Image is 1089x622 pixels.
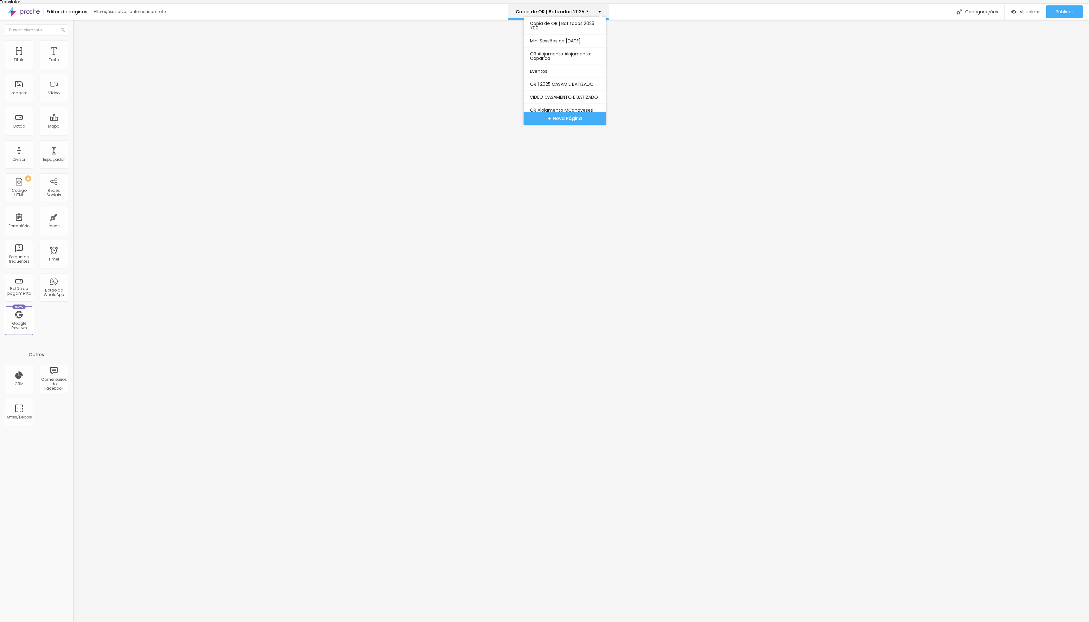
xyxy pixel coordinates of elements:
div: Imagem [10,91,28,95]
a: OR Alojamento Alojamento: Caparica [530,47,600,65]
div: Divisor [13,157,25,162]
span: Publicar [1056,9,1073,14]
button: Visualizar [1005,5,1046,18]
div: Editor de páginas [43,9,87,14]
a: VÍDEO CASAMENTO E BATIZADO [530,91,600,104]
a: Copia de OR | Batizados 2025 700 [530,17,600,34]
div: Timer [48,257,59,261]
div: Comentários do Facebook [41,377,66,391]
div: Botão de pagamento [6,286,31,296]
div: Ícone [48,224,60,228]
a: OR | 2025 CASAM E BATIZADO [530,78,600,91]
div: Mapa [48,124,60,129]
img: Icone [957,9,962,15]
a: OR Alojamento MCanaveses [530,104,600,116]
a: Mini Sessões de [DATE] [530,35,600,47]
div: Botão do WhatsApp [41,288,66,297]
div: Redes Sociais [41,188,66,198]
div: Google Reviews [6,321,31,330]
div: CRM [15,382,23,386]
input: Buscar elemento [5,24,68,36]
img: view-1.svg [1011,9,1016,15]
div: Código HTML [6,188,31,198]
img: Icone [61,28,65,32]
div: Botão [13,124,25,129]
a: Eventos [530,65,600,78]
div: Formulário [9,224,29,228]
button: Publicar [1046,5,1083,18]
div: Antes/Depois [6,415,31,419]
span: Visualizar [1020,9,1040,14]
button: Nova Página [524,112,606,125]
div: Vídeo [48,91,60,95]
div: Novo [12,305,26,309]
div: Título [14,58,24,62]
p: Copia de OR | Batizados 2025 700 [516,9,593,14]
div: Alterações salvas automaticamente [94,10,167,14]
div: Texto [49,58,59,62]
span: Nova Página [553,115,582,122]
div: Perguntas frequentes [6,255,31,264]
div: Espaçador [43,157,65,162]
div: Configurações [950,4,1004,20]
